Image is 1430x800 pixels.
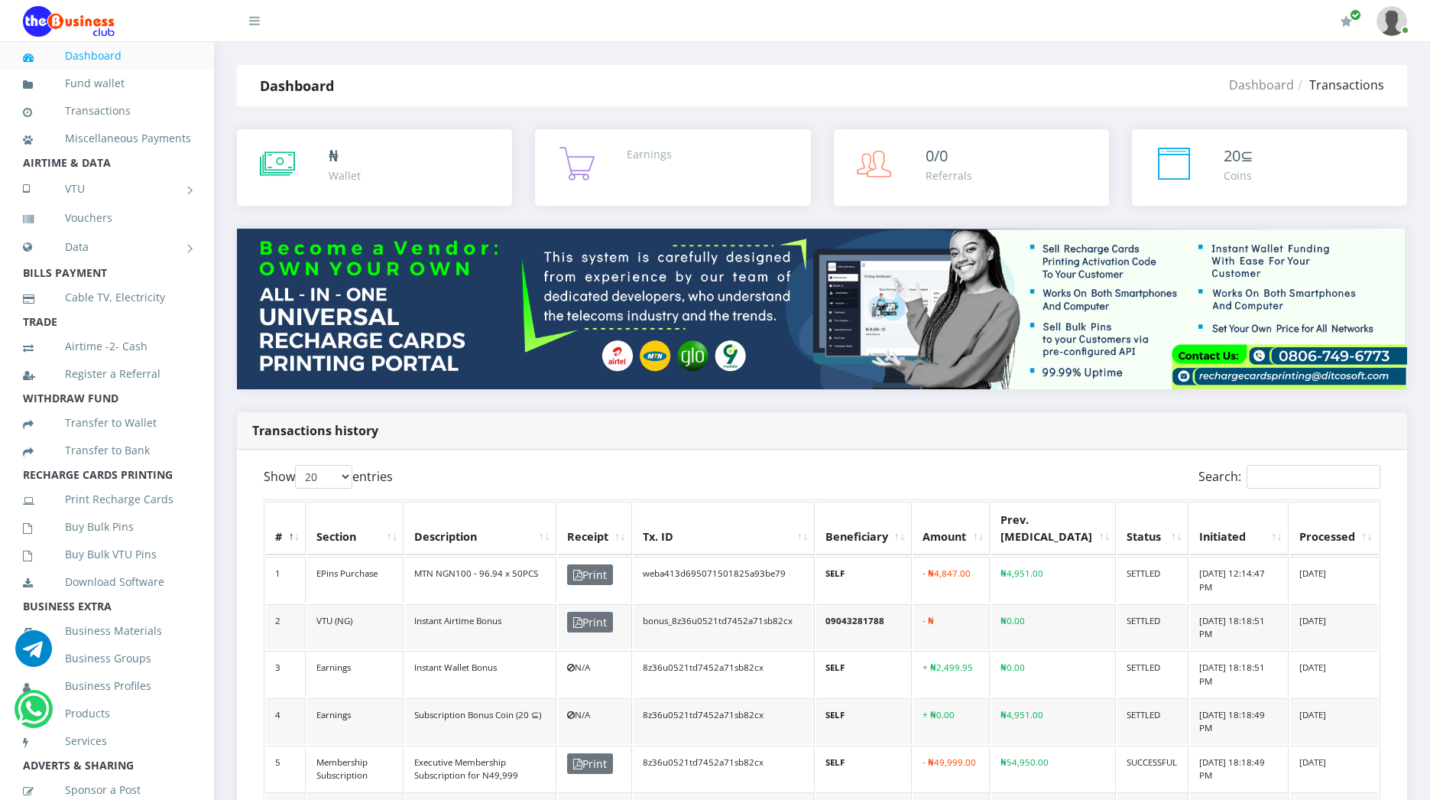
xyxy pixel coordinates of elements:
td: + ₦2,499.95 [913,651,991,697]
td: 4 [266,698,306,744]
td: VTU (NG) [307,604,404,650]
td: Instant Airtime Bonus [405,604,556,650]
label: Show entries [264,465,393,489]
a: Fund wallet [23,66,191,101]
td: [DATE] 18:18:49 PM [1190,698,1289,744]
td: SETTLED [1117,651,1188,697]
td: SETTLED [1117,698,1188,744]
a: 0/0 Referrals [834,129,1109,206]
th: Processed: activate to sort column ascending [1290,502,1378,555]
th: Initiated: activate to sort column ascending [1190,502,1289,555]
td: [DATE] [1290,604,1378,650]
strong: Transactions history [252,422,378,439]
a: Cable TV, Electricity [23,280,191,315]
a: Buy Bulk Pins [23,509,191,545]
td: + ₦0.00 [913,698,991,744]
td: ₦4,951.00 [991,698,1116,744]
th: Section: activate to sort column ascending [307,502,404,555]
td: SUCCESSFUL [1117,746,1188,792]
td: SELF [816,746,912,792]
td: - ₦49,999.00 [913,746,991,792]
td: Executive Membership Subscription for N49,999 [405,746,556,792]
th: Status: activate to sort column ascending [1117,502,1188,555]
td: bonus_8z36u0521td7452a71sb82cx [634,604,815,650]
td: ₦4,951.00 [991,557,1116,603]
td: N/A [558,651,632,697]
span: Print [567,564,613,585]
td: Membership Subscription [307,746,404,792]
td: 2 [266,604,306,650]
img: User [1376,6,1407,36]
a: Products [23,696,191,731]
td: ₦0.00 [991,651,1116,697]
a: Register a Referral [23,356,191,392]
a: Business Groups [23,641,191,676]
td: 3 [266,651,306,697]
span: Renew/Upgrade Subscription [1350,9,1361,21]
td: [DATE] [1290,557,1378,603]
a: VTU [23,170,191,208]
input: Search: [1247,465,1380,489]
td: ₦0.00 [991,604,1116,650]
a: Airtime -2- Cash [23,329,191,364]
div: Coins [1224,167,1253,184]
label: Search: [1198,465,1380,489]
a: Transfer to Wallet [23,405,191,441]
i: Renew/Upgrade Subscription [1341,15,1352,28]
a: Download Software [23,564,191,600]
td: weba413d695071501825a93be79 [634,557,815,603]
a: Business Profiles [23,668,191,704]
div: Wallet [329,167,361,184]
td: 8z36u0521td7452a71sb82cx [634,746,815,792]
td: [DATE] [1290,746,1378,792]
a: Earnings [535,129,810,206]
li: Transactions [1294,76,1384,94]
td: SELF [816,698,912,744]
td: [DATE] [1290,698,1378,744]
td: EPins Purchase [307,557,404,603]
th: Beneficiary: activate to sort column ascending [816,502,912,555]
span: Print [567,753,613,774]
td: 8z36u0521td7452a71sb82cx [634,651,815,697]
td: 8z36u0521td7452a71sb82cx [634,698,815,744]
td: 1 [266,557,306,603]
a: Vouchers [23,200,191,236]
td: SELF [816,557,912,603]
td: Subscription Bonus Coin (20 ⊆) [405,698,556,744]
td: MTN NGN100 - 96.94 x 50PCS [405,557,556,603]
span: 20 [1224,145,1240,166]
td: ₦54,950.00 [991,746,1116,792]
td: [DATE] 18:18:49 PM [1190,746,1289,792]
div: Earnings [627,146,672,162]
a: Print Recharge Cards [23,482,191,517]
div: ⊆ [1224,145,1253,167]
td: Earnings [307,698,404,744]
td: [DATE] 18:18:51 PM [1190,651,1289,697]
td: [DATE] 18:18:51 PM [1190,604,1289,650]
td: Instant Wallet Bonus [405,651,556,697]
td: 09043281788 [816,604,912,650]
td: SETTLED [1117,604,1188,650]
td: - ₦4,847.00 [913,557,991,603]
select: Showentries [295,465,352,489]
td: [DATE] 12:14:47 PM [1190,557,1289,603]
th: Prev. Bal: activate to sort column ascending [991,502,1116,555]
a: Transactions [23,93,191,128]
span: 0/0 [926,145,948,166]
td: - ₦ [913,604,991,650]
a: Buy Bulk VTU Pins [23,537,191,572]
th: #: activate to sort column descending [266,502,306,555]
th: Amount: activate to sort column ascending [913,502,991,555]
td: [DATE] [1290,651,1378,697]
th: Receipt: activate to sort column ascending [558,502,632,555]
td: SELF [816,651,912,697]
strong: Dashboard [260,76,334,95]
th: Description: activate to sort column ascending [405,502,556,555]
img: multitenant_rcp.png [237,229,1407,389]
a: Data [23,228,191,266]
a: ₦ Wallet [237,129,512,206]
img: Logo [23,6,115,37]
div: Referrals [926,167,972,184]
span: Print [567,612,613,633]
a: Dashboard [23,38,191,73]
